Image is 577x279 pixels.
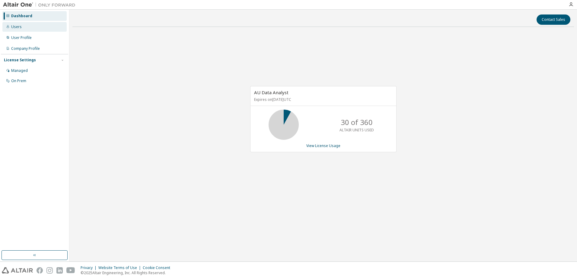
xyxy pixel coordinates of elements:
p: Expires on [DATE] UTC [254,97,391,102]
p: 30 of 360 [341,117,373,127]
div: Managed [11,68,28,73]
div: On Prem [11,79,26,83]
button: Contact Sales [537,14,570,25]
div: Privacy [81,265,98,270]
p: ALTAIR UNITS USED [340,127,374,133]
div: Company Profile [11,46,40,51]
img: instagram.svg [46,267,53,274]
p: © 2025 Altair Engineering, Inc. All Rights Reserved. [81,270,174,275]
img: facebook.svg [37,267,43,274]
div: Cookie Consent [143,265,174,270]
div: Website Terms of Use [98,265,143,270]
img: youtube.svg [66,267,75,274]
div: Dashboard [11,14,32,18]
div: License Settings [4,58,36,63]
div: User Profile [11,35,32,40]
a: View License Usage [306,143,340,148]
span: AU Data Analyst [254,89,288,95]
img: linkedin.svg [56,267,63,274]
img: Altair One [3,2,78,8]
img: altair_logo.svg [2,267,33,274]
div: Users [11,24,22,29]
